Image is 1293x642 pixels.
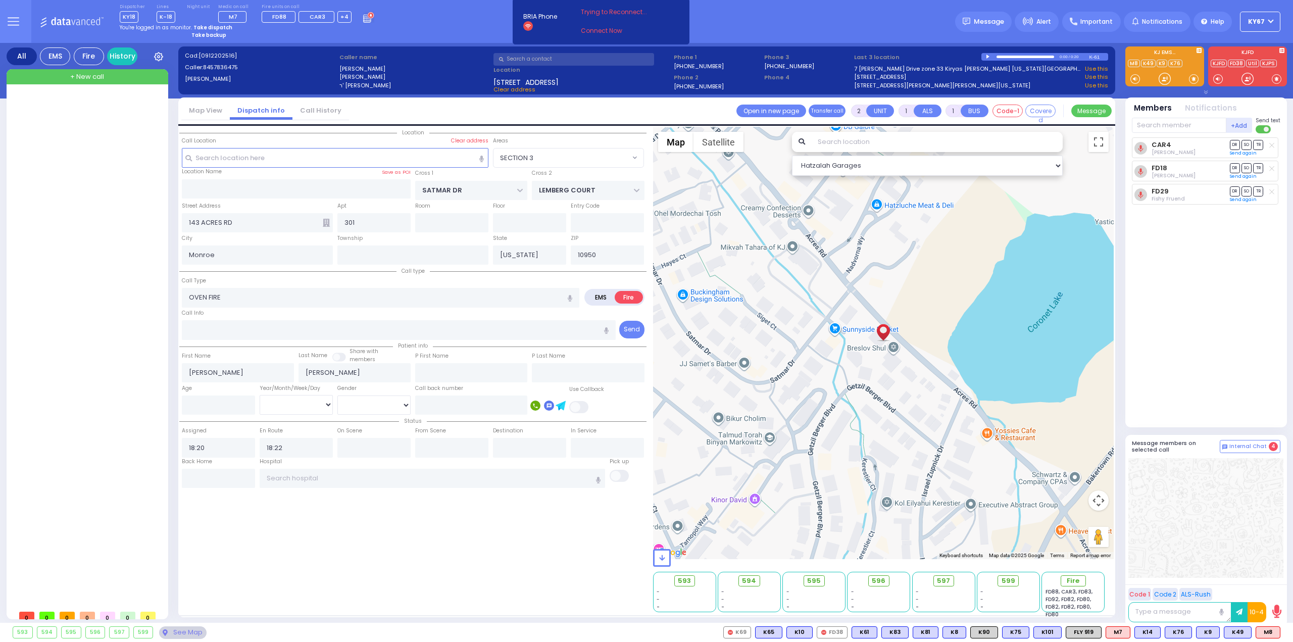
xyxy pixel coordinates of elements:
[310,13,325,21] span: CAR3
[786,588,789,596] span: -
[1185,103,1237,114] button: Notifications
[1230,163,1240,173] span: DR
[851,588,854,596] span: -
[100,612,115,619] span: 0
[786,596,789,603] span: -
[337,384,357,392] label: Gender
[1132,118,1226,133] input: Search member
[809,105,846,117] button: Transfer call
[852,626,877,638] div: BLS
[1179,588,1212,601] button: ALS-Rush
[1226,118,1253,133] button: +Add
[37,627,57,638] div: 594
[571,234,578,242] label: ZIP
[1152,187,1169,195] a: FD29
[182,202,221,210] label: Street Address
[1066,626,1102,638] div: FLY 919
[1025,105,1056,117] button: Covered
[1230,140,1240,150] span: DR
[182,309,204,317] label: Call Info
[1260,60,1277,67] a: KJPS
[393,342,433,350] span: Patient info
[1248,602,1266,622] button: 10-4
[1132,440,1220,453] h5: Message members on selected call
[1229,443,1267,450] span: Internal Chat
[586,291,616,304] label: EMS
[182,234,192,242] label: City
[1134,626,1161,638] div: BLS
[1196,626,1220,638] div: K9
[874,313,892,343] div: MICHUEL FEKETE
[40,47,70,65] div: EMS
[1168,60,1182,67] a: K76
[913,626,938,638] div: K81
[1002,576,1015,586] span: 599
[1211,60,1227,67] a: KJFD
[1230,173,1257,179] a: Send again
[532,169,552,177] label: Cross 2
[1241,186,1252,196] span: SO
[62,627,81,638] div: 595
[523,12,557,21] span: BRIA Phone
[86,627,105,638] div: 596
[218,4,250,10] label: Medic on call
[299,352,327,360] label: Last Name
[140,612,156,619] span: 0
[992,105,1023,117] button: Code-1
[1071,105,1112,117] button: Message
[657,603,660,611] span: -
[1134,626,1161,638] div: K14
[13,627,32,638] div: 593
[229,13,237,21] span: M7
[110,627,129,638] div: 597
[721,588,724,596] span: -
[942,626,966,638] div: BLS
[1230,196,1257,203] a: Send again
[961,105,988,117] button: BUS
[1152,164,1167,172] a: FD18
[817,626,848,638] div: FD38
[272,13,286,21] span: FD88
[851,603,854,611] span: -
[942,626,966,638] div: K8
[980,588,983,596] span: -
[937,576,950,586] span: 597
[493,66,670,74] label: Location
[807,576,821,586] span: 595
[262,4,352,10] label: Fire units on call
[19,612,34,619] span: 0
[755,626,782,638] div: BLS
[1241,140,1252,150] span: SO
[674,82,724,90] label: [PHONE_NUMBER]
[339,53,490,62] label: Caller name
[764,62,814,70] label: [PHONE_NUMBER]
[415,427,446,435] label: From Scene
[339,65,490,73] label: [PERSON_NAME]
[1128,60,1140,67] a: M8
[493,77,559,85] span: [STREET_ADDRESS]
[74,47,104,65] div: Fire
[157,11,175,23] span: K-18
[1165,626,1192,638] div: BLS
[120,4,145,10] label: Dispatcher
[881,626,909,638] div: K83
[1196,626,1220,638] div: BLS
[134,627,153,638] div: 599
[1256,626,1280,638] div: ALS KJ
[674,53,761,62] span: Phone 1
[693,132,743,152] button: Show satellite imagery
[339,73,490,81] label: [PERSON_NAME]
[581,8,661,17] span: Trying to Reconnect...
[1152,195,1185,203] span: Fishy Fruend
[1088,132,1109,152] button: Toggle fullscreen view
[1253,186,1263,196] span: TR
[1088,490,1109,511] button: Map camera controls
[1248,17,1265,26] span: KY67
[493,202,505,210] label: Floor
[914,105,941,117] button: ALS
[39,612,55,619] span: 0
[872,576,885,586] span: 596
[415,352,449,360] label: P First Name
[1046,588,1101,618] div: FD88, CAR3, FD83, FD92, FD82, FD80, FD82, FD82, FD80, FD80
[182,277,206,285] label: Call Type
